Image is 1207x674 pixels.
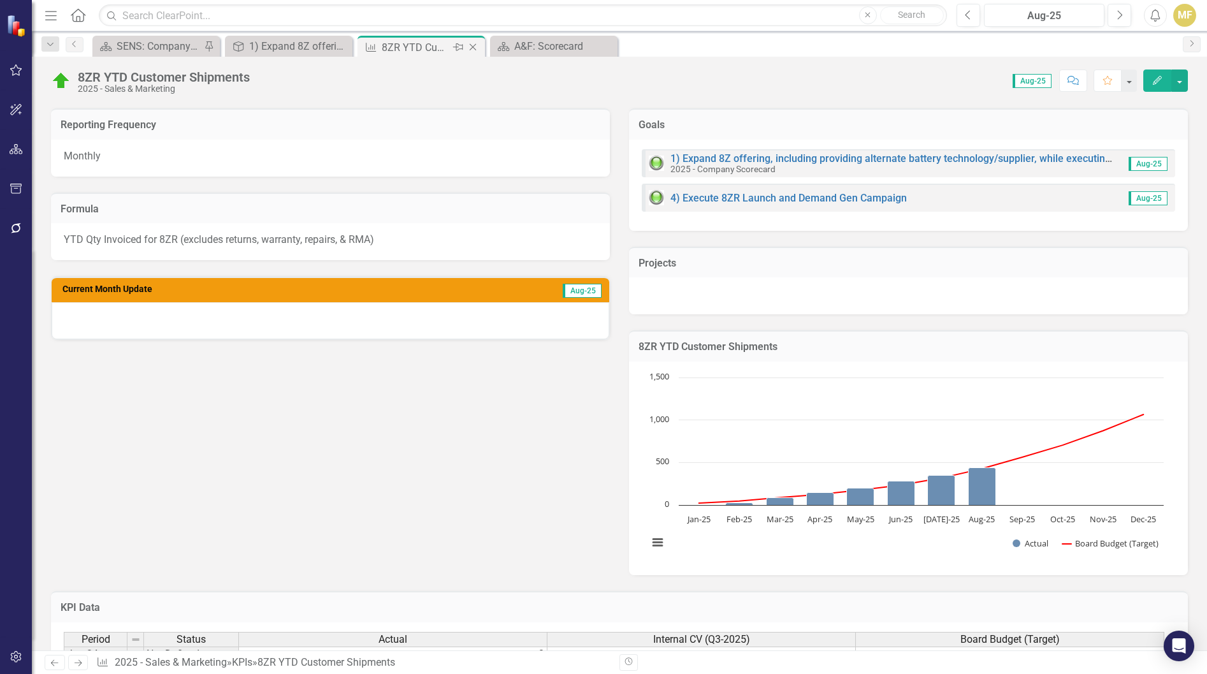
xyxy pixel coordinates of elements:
[177,634,206,645] span: Status
[563,284,602,298] span: Aug-25
[923,513,960,525] text: [DATE]-25
[726,513,752,525] text: Feb-25
[1129,157,1167,171] span: Aug-25
[1131,513,1156,525] text: Dec-25
[6,15,29,37] img: ClearPoint Strategy
[78,70,250,84] div: 8ZR YTD Customer Shipments
[61,602,1178,613] h3: KPI Data
[984,4,1104,27] button: Aug-25
[379,634,407,645] span: Actual
[64,233,597,247] p: YTD Qty Invoiced for 8ZR (excludes returns, warranty, repairs, & RMA)
[96,656,610,670] div: » »
[1013,74,1052,88] span: Aug-25
[1164,631,1194,661] div: Open Intercom Messenger
[847,488,874,505] path: May-25, 197. Actual.
[1129,191,1167,205] span: Aug-25
[642,371,1170,562] svg: Interactive chart
[228,38,349,54] a: 1) Expand 8Z offering, including providing alternate battery technology/supplier, while executing...
[257,656,395,668] div: 8ZR YTD Customer Shipments
[888,481,915,505] path: Jun-25, 282. Actual.
[96,38,201,54] a: SENS: Company Scorecard
[639,119,1178,131] h3: Goals
[649,413,669,425] text: 1,000
[99,4,947,27] input: Search ClearPoint...
[670,192,907,204] a: 4) Execute 8ZR Launch and Demand Gen Campaign
[1013,538,1048,549] button: Show Actual
[493,38,614,54] a: A&F: Scorecard
[888,513,913,525] text: Jun-25
[767,497,794,505] path: Mar-25, 85. Actual.
[988,8,1100,24] div: Aug-25
[649,156,664,171] img: Green: On Track
[1009,513,1035,525] text: Sep-25
[639,341,1178,353] h3: 8ZR YTD Customer Shipments
[686,513,711,525] text: Jan-25
[642,371,1175,562] div: Chart. Highcharts interactive chart.
[1050,513,1075,525] text: Oct-25
[62,284,436,294] h3: Current Month Update
[117,38,201,54] div: SENS: Company Scorecard
[969,513,995,525] text: Aug-25
[1090,513,1117,525] text: Nov-25
[807,492,834,505] path: Apr-25, 150. Actual.
[969,467,996,505] path: Aug-25, 439. Actual.
[514,38,614,54] div: A&F: Scorecard
[807,513,832,525] text: Apr-25
[249,38,349,54] div: 1) Expand 8Z offering, including providing alternate battery technology/supplier, while executing...
[649,190,664,205] img: Green: On Track
[670,164,776,174] small: 2025 - Company Scorecard
[61,203,600,215] h3: Formula
[653,634,750,645] span: Internal CV (Q3-2025)
[898,10,925,20] span: Search
[960,634,1060,645] span: Board Budget (Target)
[847,513,874,525] text: May-25
[665,498,669,509] text: 0
[1062,538,1159,549] button: Show Board Budget (Target)
[649,370,669,382] text: 1,500
[78,84,250,94] div: 2025 - Sales & Marketing
[82,634,110,645] span: Period
[928,475,955,505] path: Jul-25, 352. Actual.
[656,455,669,467] text: 500
[880,6,944,24] button: Search
[61,119,600,131] h3: Reporting Frequency
[51,140,610,177] div: Monthly
[649,534,667,552] button: View chart menu, Chart
[51,71,71,91] img: On Target
[131,634,141,645] img: 8DAGhfEEPCf229AAAAAElFTkSuQmCC
[115,656,227,668] a: 2025 - Sales & Marketing
[382,40,450,55] div: 8ZR YTD Customer Shipments
[639,258,1178,269] h3: Projects
[726,502,753,505] path: Feb-25, 30. Actual.
[1173,4,1196,27] button: MF
[767,513,793,525] text: Mar-25
[232,656,252,668] a: KPIs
